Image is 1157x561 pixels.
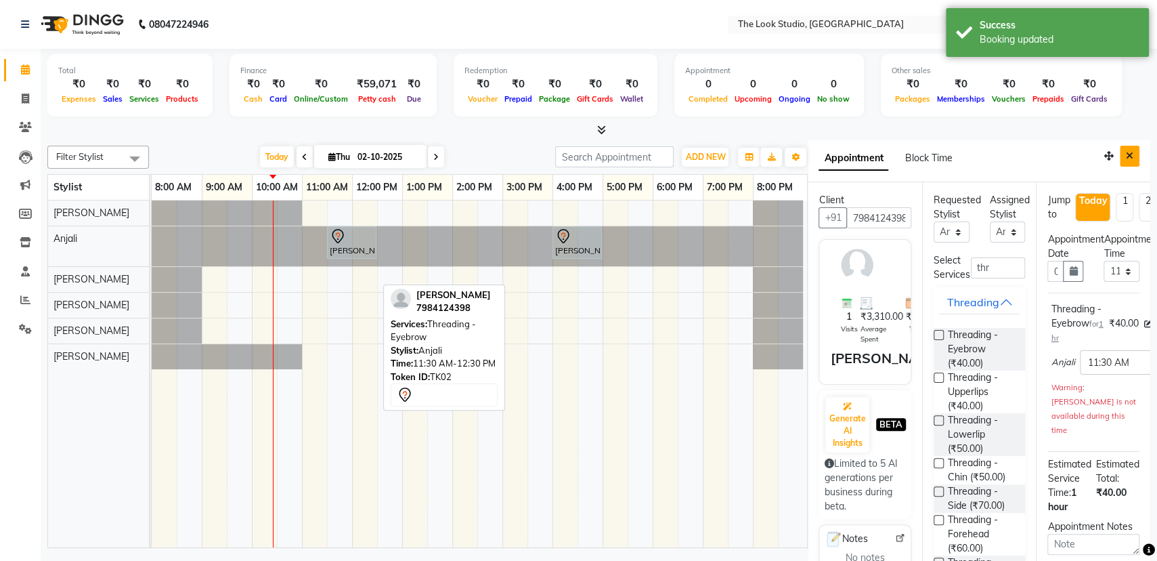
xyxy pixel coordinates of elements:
[948,413,1015,456] span: Threading - Lowerlip (₹50.00)
[328,228,375,257] div: [PERSON_NAME] ., TK01, 11:30 AM-12:30 PM, Threading - Eyebrow
[948,456,1015,484] span: Threading - Chin (₹50.00)
[1047,193,1070,222] div: Jump to
[934,94,988,104] span: Memberships
[351,77,402,92] div: ₹59,071
[1047,232,1083,261] div: Appointment Date
[892,77,934,92] div: ₹0
[818,207,847,228] button: +91
[846,310,852,324] span: 1
[391,344,498,358] div: Anjali
[947,294,999,310] div: Threading
[266,94,290,104] span: Card
[754,178,796,197] a: 8:00 PM
[403,178,445,197] a: 1:00 PM
[100,77,126,92] div: ₹0
[840,324,857,334] span: Visits
[353,178,401,197] a: 12:00 PM
[685,94,731,104] span: Completed
[202,178,246,197] a: 9:00 AM
[355,94,399,104] span: Petty cash
[1068,77,1111,92] div: ₹0
[391,371,430,382] span: Token ID:
[290,94,351,104] span: Online/Custom
[980,18,1139,33] div: Success
[1029,94,1068,104] span: Prepaids
[100,94,126,104] span: Sales
[939,290,1020,314] button: Threading
[837,245,877,285] img: avatar
[818,146,888,171] span: Appointment
[653,178,696,197] a: 6:00 PM
[152,178,195,197] a: 8:00 AM
[818,193,911,207] div: Client
[703,178,746,197] a: 7:00 PM
[825,531,867,548] span: Notes
[573,77,617,92] div: ₹0
[53,350,129,362] span: [PERSON_NAME]
[554,228,601,257] div: [PERSON_NAME], TK02, 04:00 PM-05:00 PM, Threading - Eyebrow
[617,94,647,104] span: Wallet
[240,94,266,104] span: Cash
[1047,458,1091,499] span: Estimated Service Time:
[1143,320,1152,328] i: Edit price
[402,77,426,92] div: ₹0
[617,77,647,92] div: ₹0
[988,94,1029,104] span: Vouchers
[980,33,1139,47] div: Booking updated
[266,77,290,92] div: ₹0
[923,253,961,282] div: Select Services
[860,324,902,344] span: Average Spent
[53,299,129,311] span: [PERSON_NAME]
[1096,458,1139,484] span: Estimated Total:
[162,94,202,104] span: Products
[162,77,202,92] div: ₹0
[391,345,418,356] span: Stylist:
[501,94,536,104] span: Prepaid
[573,94,617,104] span: Gift Cards
[824,457,906,514] div: Limited to 5 AI generations per business during beta.
[876,418,906,431] span: BETA
[325,152,353,162] span: Thu
[391,318,476,343] span: Threading - Eyebrow
[814,94,853,104] span: No show
[391,289,411,309] img: profile
[391,357,498,371] div: 11:30 AM-12:30 PM
[464,94,501,104] span: Voucher
[988,77,1029,92] div: ₹0
[860,310,902,324] span: ₹3,310.00
[53,207,129,219] span: [PERSON_NAME]
[53,232,77,245] span: Anjali
[503,178,546,197] a: 3:00 PM
[1051,356,1074,369] span: Anjali
[1139,193,1156,222] li: 2
[416,302,491,315] div: 7984124398
[35,5,127,43] img: logo
[1047,520,1139,534] div: Appointment Notes
[948,328,1015,371] span: Threading - Eyebrow (₹40.00)
[685,77,731,92] div: 0
[971,257,1025,278] input: Search by service name
[990,193,1026,222] div: Assigned Stylist
[1078,194,1107,208] div: Today
[685,65,853,77] div: Appointment
[775,94,814,104] span: Ongoing
[536,94,573,104] span: Package
[464,65,647,77] div: Redemption
[58,77,100,92] div: ₹0
[1047,261,1064,282] input: yyyy-mm-dd
[253,178,301,197] a: 10:00 AM
[1104,232,1139,261] div: Appointment Time
[830,348,942,369] div: [PERSON_NAME]
[1096,486,1127,499] span: ₹40.00
[775,77,814,92] div: 0
[1068,94,1111,104] span: Gift Cards
[1051,302,1103,345] div: Threading - Eyebrow
[1108,316,1138,331] span: ₹40.00
[260,146,294,167] span: Today
[553,178,596,197] a: 4:00 PM
[1120,146,1139,167] button: Close
[403,94,424,104] span: Due
[58,94,100,104] span: Expenses
[453,178,496,197] a: 2:00 PM
[391,371,498,384] div: TK02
